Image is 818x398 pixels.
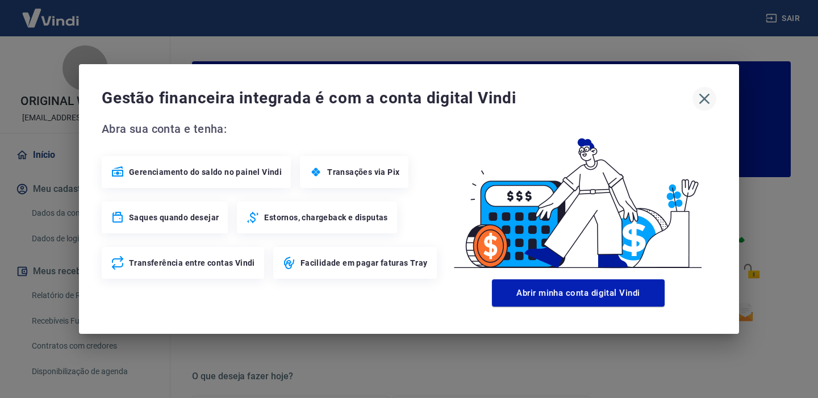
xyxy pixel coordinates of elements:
[129,257,255,269] span: Transferência entre contas Vindi
[102,87,692,110] span: Gestão financeira integrada é com a conta digital Vindi
[264,212,387,223] span: Estornos, chargeback e disputas
[440,120,716,275] img: Good Billing
[129,166,282,178] span: Gerenciamento do saldo no painel Vindi
[102,120,440,138] span: Abra sua conta e tenha:
[327,166,399,178] span: Transações via Pix
[301,257,428,269] span: Facilidade em pagar faturas Tray
[129,212,219,223] span: Saques quando desejar
[492,279,665,307] button: Abrir minha conta digital Vindi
